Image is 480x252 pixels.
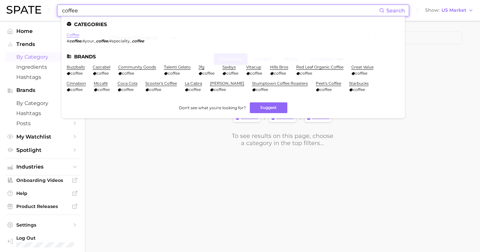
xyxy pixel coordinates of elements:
[16,110,69,116] span: Hashtags
[16,177,69,183] span: Onboarding Videos
[132,38,144,43] em: coffee
[61,5,379,16] input: Search here for a brand, industry, or ingredient
[202,71,215,76] span: coffee
[222,65,236,69] a: saxbys
[300,71,312,76] span: coffee
[5,39,80,49] button: Trends
[5,201,80,211] a: Product Releases
[5,118,80,128] a: Posts
[121,87,134,92] span: coffee
[349,81,369,86] a: starbucks
[93,65,110,69] a: cazcabel
[5,108,80,118] a: Hashtags
[67,32,79,37] a: coffee
[97,71,109,76] span: coffee
[71,87,83,92] span: coffee
[16,190,69,196] span: Help
[67,22,400,27] li: Categories
[118,65,156,69] a: community goods
[246,65,261,69] a: vitacup
[67,81,86,86] a: cinnabon
[164,65,191,69] a: talenti gelato
[5,72,80,82] a: Hashtags
[16,134,69,140] span: My Watchlist
[5,175,80,185] a: Onboarding Videos
[441,8,466,12] span: US Market
[316,81,341,86] a: peet's coffee
[189,87,201,92] span: coffee
[16,41,69,47] span: Trends
[16,235,74,241] span: Log Out
[5,220,80,230] a: Settings
[179,105,246,110] span: Don't see what you're looking for?
[16,203,69,209] span: Product Releases
[96,38,108,43] em: coffee
[16,120,69,126] span: Posts
[210,81,244,86] a: [PERSON_NAME]
[145,81,177,86] a: scooter's coffee
[5,145,80,155] a: Spotlight
[320,87,332,92] span: coffee
[5,188,80,198] a: Help
[199,65,204,69] a: jfg
[69,38,81,43] em: coffee
[231,113,334,125] img: svg%3e
[168,71,180,76] span: coffee
[214,87,226,92] span: coffee
[16,222,69,228] span: Settings
[5,52,80,62] a: by Category
[7,6,41,14] img: SPATE
[250,102,287,113] button: Suggest
[185,81,202,86] a: la cabra
[226,71,238,76] span: coffee
[98,87,110,92] span: coffee
[5,62,80,72] a: Ingredients
[67,54,400,59] li: Brands
[16,54,69,60] span: by Category
[16,28,69,34] span: Home
[231,132,334,147] div: To see results on this page, choose a category in the top filters...
[250,71,262,76] span: coffee
[118,81,137,86] a: coca cola
[82,38,96,43] span: #your_
[5,132,80,142] a: My Watchlist
[16,64,69,70] span: Ingredients
[67,38,69,43] span: #
[5,233,80,249] a: Log out. Currently logged in with e-mail alyssa@spate.nyc.
[67,38,144,43] div: , ,
[16,147,69,153] span: Spotlight
[149,87,161,92] span: coffee
[274,71,286,76] span: coffee
[252,81,308,86] a: stumptown coffee roasters
[5,162,80,172] button: Industries
[16,164,69,170] span: Industries
[71,71,83,76] span: coffee
[16,100,69,106] span: by Category
[5,26,80,36] a: Home
[355,71,367,76] span: coffee
[353,87,365,92] span: coffee
[296,65,344,69] a: red leaf organic coffee
[351,65,374,69] a: great value
[122,71,134,76] span: coffee
[270,65,288,69] a: hills bros
[109,38,132,43] span: #speciality_
[256,87,268,92] span: coffee
[424,6,475,15] button: ShowUS Market
[5,85,80,95] button: Brands
[16,87,69,93] span: Brands
[16,74,69,80] span: Hashtags
[5,98,80,108] a: by Category
[67,65,85,69] a: buzzballz
[386,7,405,14] span: Search
[94,81,108,86] a: mccafé
[425,8,440,12] span: Show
